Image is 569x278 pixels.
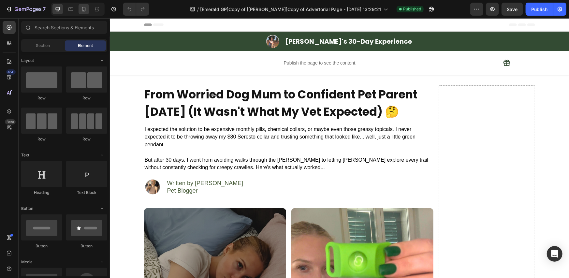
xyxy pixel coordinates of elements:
div: Button [66,243,107,249]
p: 7 [43,5,46,13]
span: Save [507,7,518,12]
div: Row [21,95,62,101]
span: Media [21,259,33,265]
iframe: Design area [110,18,569,278]
span: Published [403,6,421,12]
button: Publish [526,3,553,16]
p: Pet Blogger [57,169,134,176]
span: / [197,6,199,13]
div: Row [66,95,107,101]
div: Row [21,136,62,142]
div: Undo/Redo [123,3,149,16]
p: Publish the page to see the content. [34,41,387,48]
span: Toggle open [97,150,107,160]
div: Open Intercom Messenger [547,246,562,262]
div: Button [21,243,62,249]
img: [object Object] [34,160,51,177]
span: Section [36,43,50,49]
span: Button [21,206,33,212]
p: Written by [PERSON_NAME] [57,161,134,169]
input: Search Sections & Elements [21,21,107,34]
h2: From Worried Dog Mum to Confident Pet Parent [DATE] (It Wasn't What My Vet Expected) 🤔 [34,67,324,103]
span: [Emerald GP]Copy of [[PERSON_NAME]]Copy of Advertorial Page - [DATE] 13:29:21 [200,6,381,13]
div: Text Block [66,190,107,196]
span: Element [78,43,93,49]
span: Toggle open [97,55,107,66]
button: 7 [3,3,49,16]
strong: [PERSON_NAME]'s 30-Day Experience [175,19,302,28]
div: Heading [21,190,62,196]
div: Row [66,136,107,142]
div: 450 [6,69,16,75]
span: Toggle open [97,257,107,267]
div: Publish [531,6,547,13]
span: But after 30 days, I went from avoiding walks through the [PERSON_NAME] to letting [PERSON_NAME] ... [35,139,319,152]
span: I expected the solution to be expensive monthly pills, chemical collars, or maybe even those grea... [35,108,306,129]
button: Save [502,3,523,16]
span: Toggle open [97,203,107,214]
span: Layout [21,58,34,64]
span: Text [21,152,29,158]
div: Beta [5,119,16,124]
